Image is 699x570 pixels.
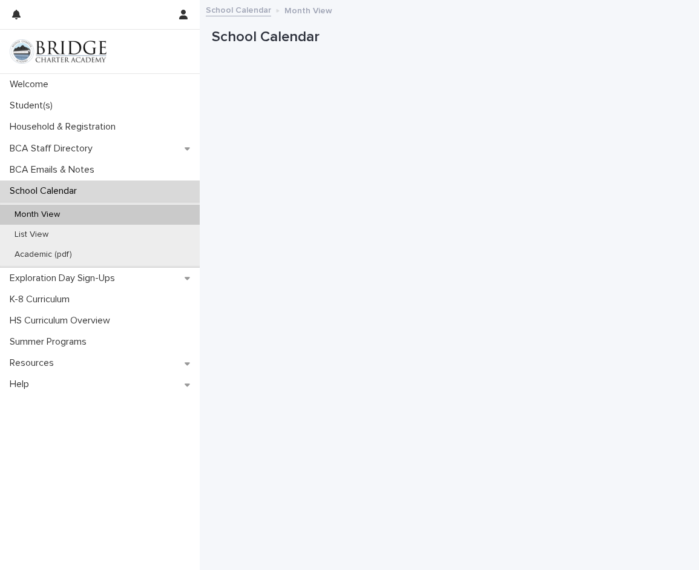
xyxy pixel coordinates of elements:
[5,250,82,260] p: Academic (pdf)
[212,28,682,46] p: School Calendar
[5,143,102,154] p: BCA Staff Directory
[5,164,104,176] p: BCA Emails & Notes
[5,315,120,326] p: HS Curriculum Overview
[5,79,58,90] p: Welcome
[206,2,271,16] a: School Calendar
[5,230,58,240] p: List View
[284,3,332,16] p: Month View
[5,336,96,348] p: Summer Programs
[5,273,125,284] p: Exploration Day Sign-Ups
[5,379,39,390] p: Help
[5,294,79,305] p: K-8 Curriculum
[10,39,107,64] img: V1C1m3IdTEidaUdm9Hs0
[5,185,87,197] p: School Calendar
[5,210,70,220] p: Month View
[5,100,62,111] p: Student(s)
[5,357,64,369] p: Resources
[5,121,125,133] p: Household & Registration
